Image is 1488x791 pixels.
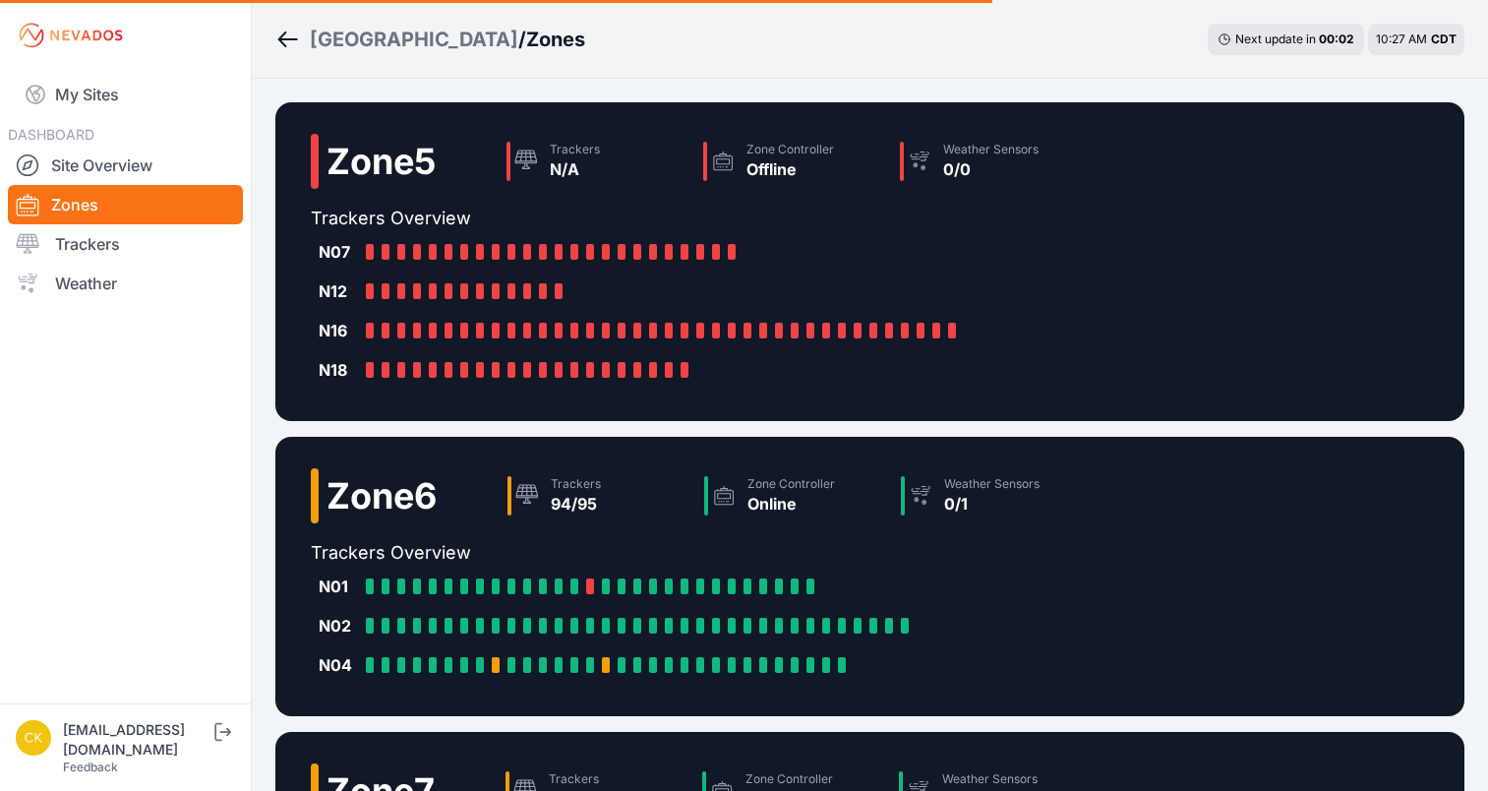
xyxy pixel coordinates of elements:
div: Trackers [550,142,600,157]
a: [GEOGRAPHIC_DATA] [310,26,518,53]
h2: Zone 6 [327,476,437,516]
div: N12 [319,279,358,303]
div: Trackers [549,771,599,787]
a: My Sites [8,71,243,118]
div: [EMAIL_ADDRESS][DOMAIN_NAME] [63,720,210,760]
div: 94/95 [551,492,601,516]
a: Feedback [63,760,118,774]
div: N/A [550,157,600,181]
div: N04 [319,653,358,677]
div: N16 [319,319,358,342]
a: Site Overview [8,146,243,185]
nav: Breadcrumb [275,14,585,65]
h2: Zone 5 [327,142,436,181]
h2: Trackers Overview [311,205,1089,232]
h2: Trackers Overview [311,539,1090,567]
div: Zone Controller [747,476,835,492]
img: Nevados [16,20,126,51]
a: Weather [8,264,243,303]
span: / [518,26,526,53]
div: N01 [319,575,358,598]
div: 0/1 [944,492,1040,516]
a: Trackers94/95 [500,468,696,523]
div: 0/0 [943,157,1039,181]
div: N07 [319,240,358,264]
div: Trackers [551,476,601,492]
div: Weather Sensors [943,142,1039,157]
div: Zone Controller [746,142,834,157]
a: Weather Sensors0/1 [893,468,1090,523]
span: DASHBOARD [8,126,94,143]
a: TrackersN/A [499,134,695,189]
div: Online [747,492,835,516]
div: Weather Sensors [944,476,1040,492]
a: Trackers [8,224,243,264]
span: Next update in [1235,31,1316,46]
h3: Zones [526,26,585,53]
img: ckent@prim.com [16,720,51,756]
div: N18 [319,358,358,382]
span: 10:27 AM [1376,31,1427,46]
a: Weather Sensors0/0 [892,134,1089,189]
div: Offline [746,157,834,181]
a: Zones [8,185,243,224]
div: 00 : 02 [1319,31,1354,47]
div: N02 [319,614,358,638]
div: Zone Controller [745,771,833,787]
span: CDT [1431,31,1457,46]
div: Weather Sensors [942,771,1038,787]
